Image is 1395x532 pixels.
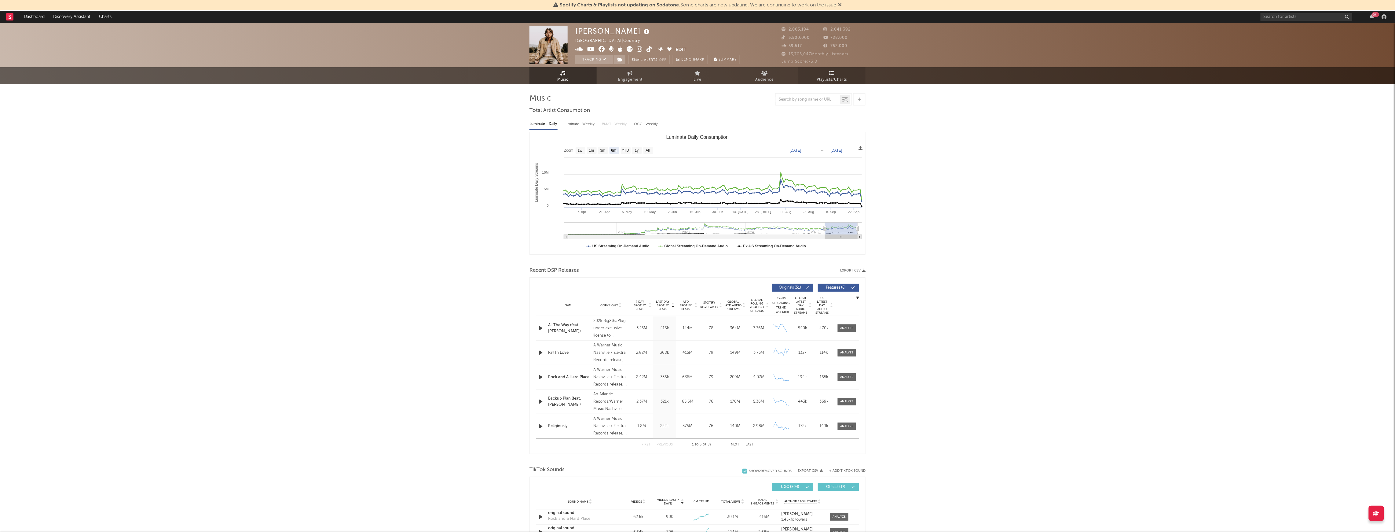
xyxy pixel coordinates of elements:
button: Export CSV [840,269,866,272]
div: 2.82M [632,350,652,356]
span: to [695,443,698,446]
a: Audience [731,67,798,84]
div: 6M Trend [687,499,716,504]
div: 368k [655,350,675,356]
button: Features(8) [818,284,859,292]
text: 1y [635,149,639,153]
div: 4.07M [749,374,769,380]
span: UGC ( 804 ) [776,485,804,489]
div: Backup Plan (feat. [PERSON_NAME]) [548,396,591,408]
a: Playlists/Charts [798,67,866,84]
div: 369k [815,399,833,405]
text: 21. Apr [599,210,610,214]
span: Copyright [600,304,618,307]
text: 3m [600,149,606,153]
div: 1.8M [632,423,652,429]
span: Official ( 17 ) [822,485,850,489]
div: 336k [655,374,675,380]
text: Ex-US Streaming On-Demand Audio [743,244,806,248]
div: 364M [725,325,745,331]
div: 194k [793,374,812,380]
div: 2.16M [750,514,778,520]
button: Edit [676,46,687,54]
text: 28. [DATE] [755,210,771,214]
button: Originals(51) [772,284,813,292]
div: 99 + [1372,12,1379,17]
div: 1 5 59 [685,441,719,449]
text: 30. Jun [712,210,723,214]
span: US Latest Day Audio Streams [815,296,829,315]
span: Music [558,76,569,83]
div: 321k [655,399,675,405]
span: Summary [719,58,737,61]
div: 209M [725,374,745,380]
div: 79 [701,374,722,380]
span: Sound Name [568,500,588,504]
a: Benchmark [673,55,708,64]
a: [PERSON_NAME] [782,512,824,516]
div: 114k [815,350,833,356]
button: 99+ [1370,14,1374,19]
span: 728,000 [824,36,848,40]
a: Discovery Assistant [49,11,95,23]
div: 2.37M [632,399,652,405]
div: [GEOGRAPHIC_DATA] | Country [575,37,647,45]
input: Search for artists [1261,13,1352,21]
a: Engagement [597,67,664,84]
span: 59,517 [782,44,802,48]
div: 3.25M [632,325,652,331]
text: 22. Sep [848,210,860,214]
div: 76 [701,423,722,429]
text: All [646,149,650,153]
span: Last Day Spotify Plays [655,300,671,311]
div: 636M [678,374,697,380]
div: A Warner Music Nashville / Elektra Records release, © 2023 Elektra Records LLC [594,366,629,388]
div: 470k [815,325,833,331]
div: 172k [793,423,812,429]
span: : Some charts are now updating. We are continuing to work on the issue [560,3,836,8]
text: 0 [547,204,549,207]
div: Luminate - Weekly [564,119,596,129]
a: original sound [548,510,612,516]
div: 416k [655,325,675,331]
span: Recent DSP Releases [529,267,579,274]
span: Total Engagements [750,498,775,505]
div: 76 [701,399,722,405]
a: All The Way (feat. [PERSON_NAME]) [548,322,591,334]
div: A Warner Music Nashville / Elektra Records release, © 2023 Elektra Records LLC [594,415,629,437]
span: Total Artist Consumption [529,107,590,114]
text: Luminate Daily Consumption [666,135,729,140]
span: Spotify Popularity [701,301,719,310]
span: Benchmark [681,56,705,64]
text: 1w [578,149,583,153]
span: Live [694,76,701,83]
button: + Add TikTok Sound [823,469,866,473]
text: 1m [589,149,594,153]
a: Live [664,67,731,84]
div: Luminate - Daily [529,119,558,129]
button: Next [731,443,739,446]
button: Tracking [575,55,613,64]
svg: Luminate Daily Consumption [530,132,865,254]
a: original sound [548,525,612,531]
div: Fall In Love [548,350,591,356]
div: 2.98M [749,423,769,429]
span: ATD Spotify Plays [678,300,694,311]
a: Dashboard [20,11,49,23]
button: Export CSV [798,469,823,473]
div: 2025 BigXthaPlug under exclusive license to UnitedMasters LLC [594,317,629,339]
a: [PERSON_NAME] [782,527,824,532]
text: 5M [544,187,549,191]
a: Music [529,67,597,84]
a: Rock and A Hard Place [548,374,591,380]
div: 149k [815,423,833,429]
button: Summary [711,55,740,64]
div: 149M [725,350,745,356]
div: Name [548,303,591,308]
text: [DATE] [790,148,801,153]
span: Total Views [721,500,741,504]
a: Religiously [548,423,591,429]
div: Rock and a Hard Place [548,516,590,522]
div: 5.36M [749,399,769,405]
